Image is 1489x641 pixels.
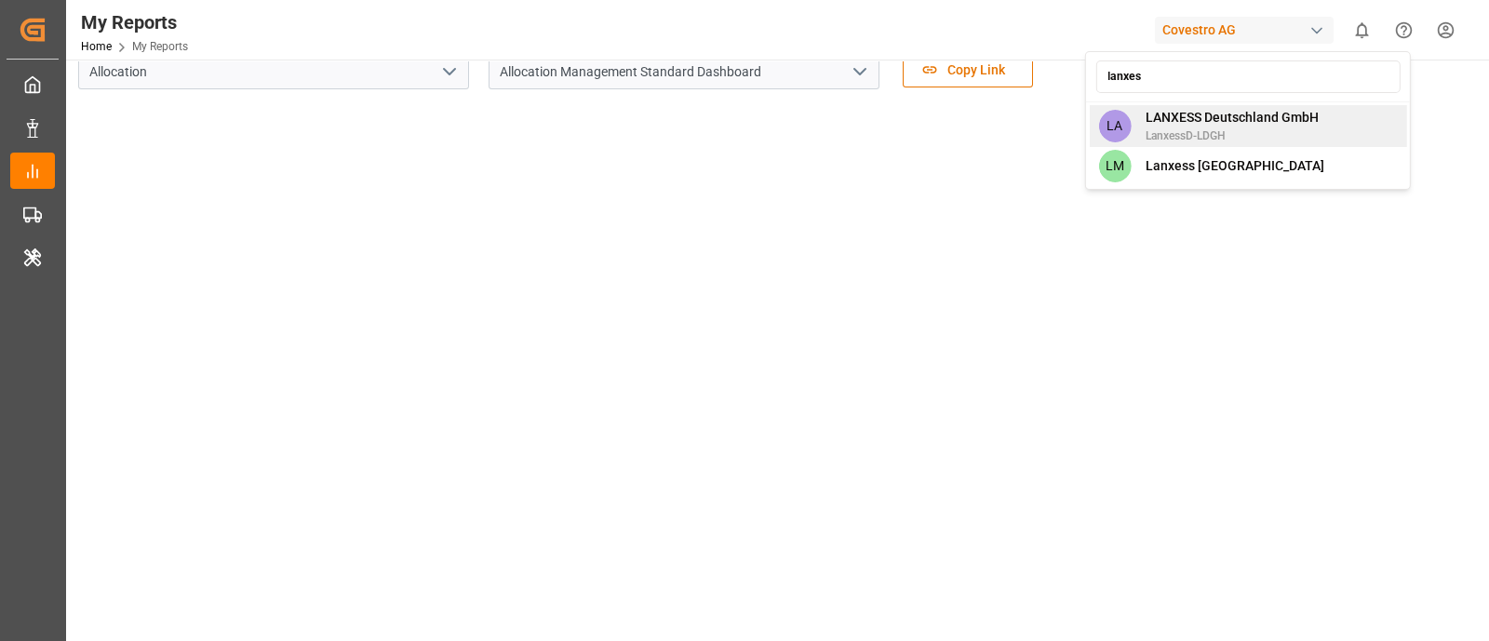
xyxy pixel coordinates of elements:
span: LM [1098,150,1131,182]
span: Lanxess [GEOGRAPHIC_DATA] [1146,156,1324,176]
span: LA [1098,110,1131,142]
span: LanxessD-LDGH [1146,127,1319,144]
span: LANXESS Deutschland GmbH [1146,108,1319,127]
input: Search an account... [1095,60,1400,93]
